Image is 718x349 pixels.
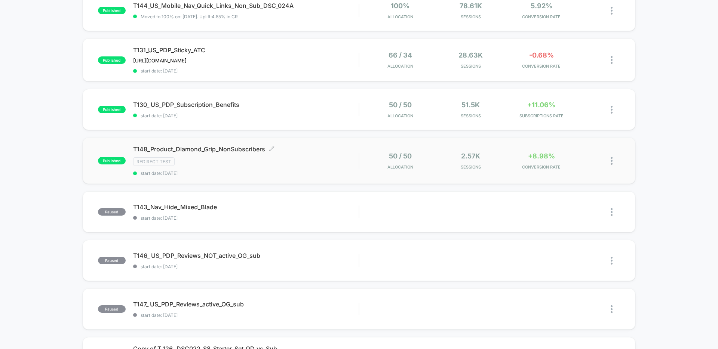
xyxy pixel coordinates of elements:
span: Sessions [438,113,504,118]
img: close [611,56,613,64]
span: [URL][DOMAIN_NAME] [133,58,187,64]
span: 2.57k [461,152,480,160]
span: 50 / 50 [389,152,412,160]
span: Allocation [387,164,413,170]
span: 100% [391,2,409,10]
span: T148_Product_Diamond_Grip_NonSubscribers [133,145,359,153]
span: Redirect Test [133,157,175,166]
span: start date: [DATE] [133,170,359,176]
img: close [611,7,613,15]
span: +11.06% [527,101,555,109]
span: start date: [DATE] [133,113,359,118]
img: close [611,257,613,265]
span: start date: [DATE] [133,215,359,221]
span: published [98,7,126,14]
span: T144_US_Mobile_Nav_Quick_Links_Non_Sub_DSC_024A [133,2,359,9]
span: 66 / 34 [389,51,412,59]
span: SUBSCRIPTIONS RATE [508,113,575,118]
span: Allocation [387,113,413,118]
img: close [611,208,613,216]
span: published [98,106,126,113]
span: published [98,56,126,64]
span: -0.68% [529,51,554,59]
span: Sessions [438,64,504,69]
span: CONVERSION RATE [508,164,575,170]
span: T130_ US_PDP_Subscription_Benefits [133,101,359,108]
span: 5.92% [531,2,552,10]
img: close [611,305,613,313]
span: T147_ US_PDP_Reviews_active_OG_sub [133,300,359,308]
span: paused [98,208,126,216]
span: 28.63k [458,51,483,59]
span: T131_US_PDP_Sticky_ATC [133,46,359,54]
span: Sessions [438,14,504,19]
span: published [98,157,126,164]
span: 50 / 50 [389,101,412,109]
span: +8.98% [528,152,555,160]
span: T146_ US_PDP_Reviews_NOT_active_OG_sub [133,252,359,259]
span: T143_Nav_Hide_Mixed_Blade [133,203,359,211]
span: paused [98,257,126,264]
span: Moved to 100% on: [DATE] . Uplift: 4.85% in CR [141,14,238,19]
img: close [611,106,613,114]
span: 78.61k [460,2,482,10]
img: close [611,157,613,165]
span: CONVERSION RATE [508,64,575,69]
span: start date: [DATE] [133,68,359,74]
span: paused [98,305,126,313]
span: Sessions [438,164,504,170]
span: start date: [DATE] [133,312,359,318]
span: start date: [DATE] [133,264,359,269]
span: CONVERSION RATE [508,14,575,19]
span: 51.5k [461,101,480,109]
span: Allocation [387,14,413,19]
span: Allocation [387,64,413,69]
